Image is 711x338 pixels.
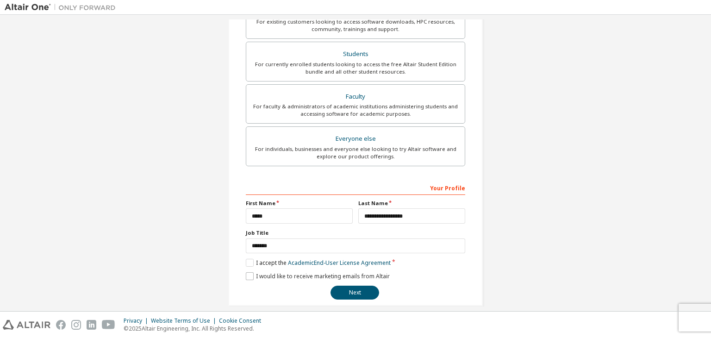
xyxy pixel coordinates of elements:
div: For individuals, businesses and everyone else looking to try Altair software and explore our prod... [252,145,459,160]
div: Your Profile [246,180,465,195]
label: First Name [246,200,353,207]
div: Students [252,48,459,61]
div: For currently enrolled students looking to access the free Altair Student Edition bundle and all ... [252,61,459,75]
img: linkedin.svg [87,320,96,330]
img: youtube.svg [102,320,115,330]
p: © 2025 Altair Engineering, Inc. All Rights Reserved. [124,325,267,332]
div: Website Terms of Use [151,317,219,325]
label: I would like to receive marketing emails from Altair [246,272,390,280]
div: Privacy [124,317,151,325]
label: I accept the [246,259,391,267]
div: Faculty [252,90,459,103]
img: instagram.svg [71,320,81,330]
img: altair_logo.svg [3,320,50,330]
div: Everyone else [252,132,459,145]
div: Cookie Consent [219,317,267,325]
label: Job Title [246,229,465,237]
img: Altair One [5,3,120,12]
a: Academic End-User License Agreement [288,259,391,267]
div: For existing customers looking to access software downloads, HPC resources, community, trainings ... [252,18,459,33]
div: For faculty & administrators of academic institutions administering students and accessing softwa... [252,103,459,118]
label: Last Name [358,200,465,207]
img: facebook.svg [56,320,66,330]
button: Next [331,286,379,300]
